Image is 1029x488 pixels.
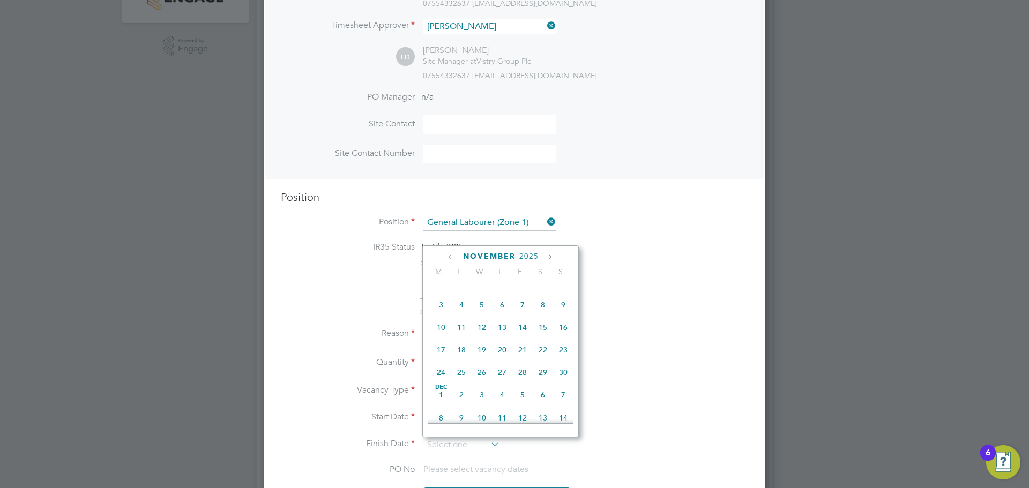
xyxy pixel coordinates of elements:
div: 6 [986,453,990,467]
span: 16 [553,317,573,337]
span: 27 [492,362,512,382]
label: Site Contact Number [281,148,415,159]
span: 12 [472,317,492,337]
span: 13 [492,317,512,337]
span: 5 [472,295,492,315]
span: n/a [421,92,434,102]
span: 22 [533,340,553,360]
span: M [428,267,449,276]
span: 11 [451,317,472,337]
h3: Position [281,190,748,204]
button: Open Resource Center, 6 new notifications [986,445,1020,479]
label: IR35 Status [281,242,415,253]
input: Search for... [423,215,556,231]
span: 5 [512,385,533,405]
label: Reason [281,328,415,339]
span: 10 [472,408,492,428]
span: 13 [533,408,553,428]
span: 7 [553,385,573,405]
span: 15 [533,317,553,337]
span: 23 [553,340,573,360]
label: Vacancy Type [281,385,415,396]
span: 26 [472,362,492,382]
span: 07554332637 [423,71,470,80]
span: T [449,267,469,276]
span: The status determination for this position can be updated after creating the vacancy [420,296,565,316]
label: Finish Date [281,438,415,449]
span: 8 [533,295,553,315]
span: F [510,267,530,276]
span: S [530,267,550,276]
span: 4 [451,295,472,315]
span: 8 [431,408,451,428]
strong: Status Determination Statement [421,259,519,266]
label: Quantity [281,357,415,368]
span: 21 [512,340,533,360]
label: Site Contact [281,118,415,130]
input: Select one [423,437,499,453]
span: Site Manager at [423,56,476,66]
div: [PERSON_NAME] [423,45,531,56]
span: [EMAIL_ADDRESS][DOMAIN_NAME] [472,71,597,80]
span: 12 [512,408,533,428]
span: 3 [472,385,492,405]
label: Timesheet Approver [281,20,415,31]
span: 30 [553,362,573,382]
div: Vistry Group Plc [423,56,531,66]
span: 28 [512,362,533,382]
span: 17 [431,340,451,360]
span: Please select vacancy dates [423,464,528,475]
span: 10 [431,317,451,337]
span: 14 [512,317,533,337]
span: 6 [533,385,553,405]
span: 29 [533,362,553,382]
span: 9 [553,295,573,315]
span: 6 [492,295,512,315]
label: PO Manager [281,92,415,103]
input: Search for... [423,19,556,34]
label: Position [281,216,415,228]
span: Inside IR35 [421,242,464,252]
span: Dec [431,385,451,390]
span: 20 [492,340,512,360]
span: November [463,252,516,261]
span: 1 [431,385,451,405]
label: PO No [281,464,415,475]
span: S [550,267,571,276]
span: 19 [472,340,492,360]
span: T [489,267,510,276]
span: 11 [492,408,512,428]
label: Start Date [281,411,415,423]
span: 14 [553,408,573,428]
span: LD [396,48,415,66]
span: 25 [451,362,472,382]
span: 9 [451,408,472,428]
span: 2025 [519,252,539,261]
span: W [469,267,489,276]
span: 7 [512,295,533,315]
span: 24 [431,362,451,382]
span: 4 [492,385,512,405]
span: 2 [451,385,472,405]
span: 18 [451,340,472,360]
span: 3 [431,295,451,315]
